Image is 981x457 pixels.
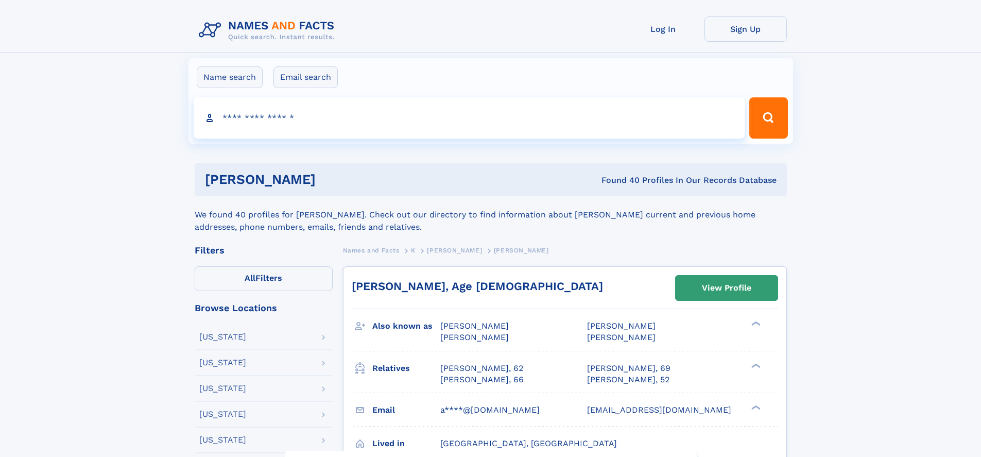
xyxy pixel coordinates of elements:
h3: Email [372,401,440,419]
span: All [245,273,255,283]
h3: Also known as [372,317,440,335]
div: [US_STATE] [199,359,246,367]
h3: Lived in [372,435,440,452]
a: Log In [622,16,704,42]
div: ❯ [749,404,761,411]
label: Email search [273,66,338,88]
span: [PERSON_NAME] [494,247,549,254]
a: [PERSON_NAME], Age [DEMOGRAPHIC_DATA] [352,280,603,293]
span: K [411,247,416,254]
a: [PERSON_NAME], 69 [587,363,670,374]
a: Sign Up [704,16,787,42]
label: Name search [197,66,263,88]
div: ❯ [749,320,761,327]
div: [US_STATE] [199,333,246,341]
a: [PERSON_NAME], 52 [587,374,669,385]
div: Browse Locations [195,303,333,313]
div: We found 40 profiles for [PERSON_NAME]. Check out our directory to find information about [PERSON... [195,196,787,233]
span: [PERSON_NAME] [587,332,656,342]
div: View Profile [702,276,751,300]
div: Found 40 Profiles In Our Records Database [458,175,777,186]
div: [US_STATE] [199,384,246,393]
a: View Profile [676,276,778,300]
h1: [PERSON_NAME] [205,173,459,186]
a: Names and Facts [343,244,400,257]
a: [PERSON_NAME], 62 [440,363,523,374]
span: [GEOGRAPHIC_DATA], [GEOGRAPHIC_DATA] [440,438,617,448]
button: Search Button [749,97,787,139]
div: ❯ [749,362,761,369]
span: [PERSON_NAME] [440,332,509,342]
span: [PERSON_NAME] [587,321,656,331]
div: [US_STATE] [199,436,246,444]
label: Filters [195,266,333,291]
input: search input [194,97,745,139]
span: [PERSON_NAME] [427,247,482,254]
div: [US_STATE] [199,410,246,418]
h3: Relatives [372,360,440,377]
a: K [411,244,416,257]
img: Logo Names and Facts [195,16,343,44]
a: [PERSON_NAME] [427,244,482,257]
a: [PERSON_NAME], 66 [440,374,524,385]
span: [PERSON_NAME] [440,321,509,331]
span: [EMAIL_ADDRESS][DOMAIN_NAME] [587,405,731,415]
div: Filters [195,246,333,255]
